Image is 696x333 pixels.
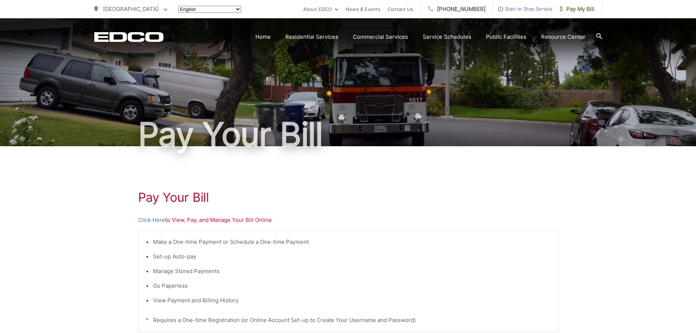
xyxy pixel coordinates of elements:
[94,32,164,42] a: EDCD logo. Return to the homepage.
[353,33,408,41] a: Commercial Services
[560,5,594,14] span: Pay My Bill
[285,33,338,41] a: Residential Services
[486,33,526,41] a: Public Facilities
[153,238,551,246] li: Make a One-time Payment or Schedule a One-time Payment
[138,190,558,205] h1: Pay Your Bill
[138,216,165,224] a: Click Here
[303,5,338,14] a: About EDCO
[388,5,413,14] a: Contact Us
[138,216,558,224] p: to View, Pay, and Manage Your Bill Online
[541,33,585,41] a: Resource Center
[146,316,551,325] p: * Requires a One-time Registration (or Online Account Set-up to Create Your Username and Password)
[423,33,471,41] a: Service Schedules
[94,116,602,153] h1: Pay Your Bill
[255,33,271,41] a: Home
[153,252,551,261] li: Set-up Auto-pay
[153,267,551,276] li: Manage Stored Payments
[103,5,159,12] span: [GEOGRAPHIC_DATA]
[346,5,380,14] a: News & Events
[153,281,551,290] li: Go Paperless
[178,6,241,13] select: Select a language
[153,296,551,305] li: View Payment and Billing History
